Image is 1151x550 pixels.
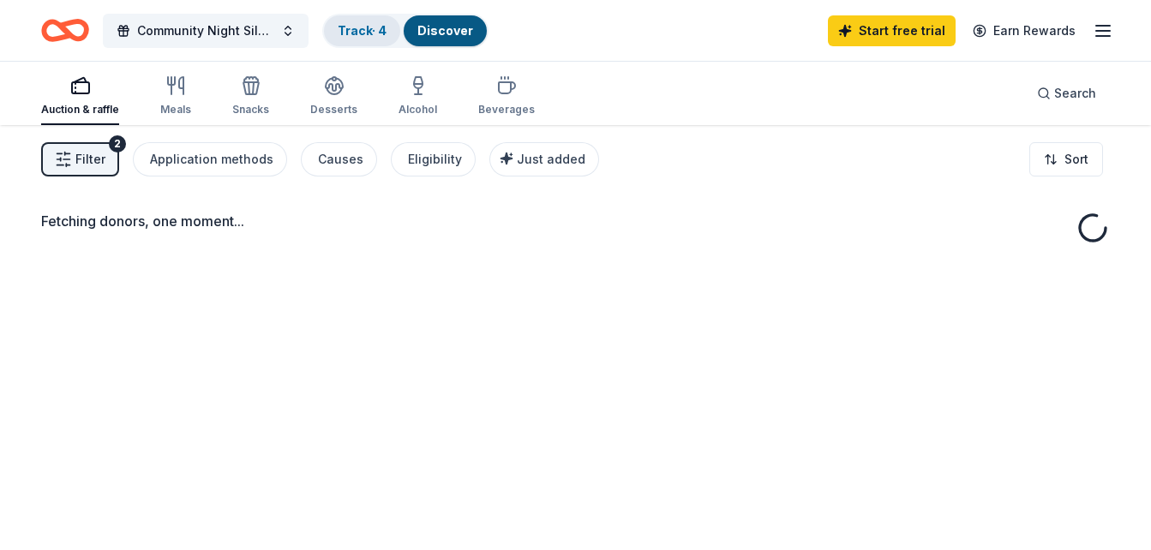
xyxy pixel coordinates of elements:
button: Filter2 [41,142,119,176]
button: Track· 4Discover [322,14,489,48]
button: Snacks [232,69,269,125]
button: Search [1023,76,1110,111]
div: Desserts [310,103,357,117]
div: Alcohol [399,103,437,117]
button: Desserts [310,69,357,125]
button: Meals [160,69,191,125]
div: Eligibility [408,149,462,170]
div: Application methods [150,149,273,170]
button: Causes [301,142,377,176]
span: Filter [75,149,105,170]
div: Auction & raffle [41,103,119,117]
button: Sort [1029,142,1103,176]
div: Causes [318,149,363,170]
div: Meals [160,103,191,117]
div: Fetching donors, one moment... [41,211,1110,231]
div: Snacks [232,103,269,117]
button: Beverages [478,69,535,125]
button: Community Night Silent Auction [103,14,309,48]
span: Sort [1064,149,1088,170]
a: Start free trial [828,15,956,46]
div: Beverages [478,103,535,117]
div: 2 [109,135,126,152]
a: Discover [417,23,473,38]
span: Search [1054,83,1096,104]
button: Application methods [133,142,287,176]
button: Eligibility [391,142,476,176]
button: Alcohol [399,69,437,125]
button: Auction & raffle [41,69,119,125]
a: Earn Rewards [962,15,1086,46]
a: Home [41,10,89,51]
span: Community Night Silent Auction [137,21,274,41]
a: Track· 4 [338,23,387,38]
button: Just added [489,142,599,176]
span: Just added [517,152,585,166]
